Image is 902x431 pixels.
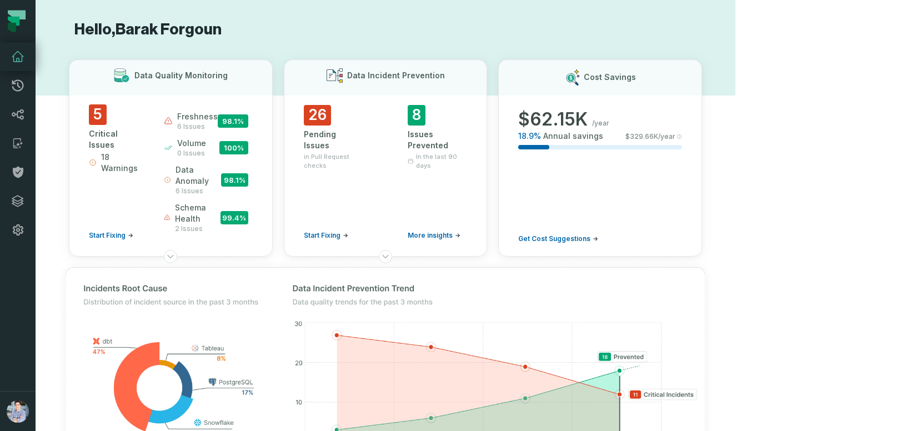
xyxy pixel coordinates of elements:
div: Pending Issues [304,129,363,151]
h3: Data Quality Monitoring [134,70,228,81]
span: 18 Warnings [101,152,143,174]
h1: Hello, Barak Forgoun [69,20,702,39]
a: Start Fixing [304,231,348,240]
span: More insights [408,231,453,240]
span: 2 issues [175,224,221,233]
span: $ 62.15K [518,108,588,131]
a: More insights [408,231,460,240]
span: In the last 90 days [416,152,468,170]
span: data anomaly [176,164,221,187]
span: freshness [177,111,218,122]
span: Annual savings [543,131,603,142]
span: 98.1 % [218,114,248,128]
span: 100 % [219,141,248,154]
span: 99.4 % [221,211,248,224]
span: Start Fixing [304,231,340,240]
h3: Data Incident Prevention [347,70,445,81]
div: Critical Issues [89,128,144,151]
span: 98.1 % [221,173,248,187]
button: Data Quality Monitoring5Critical Issues18 WarningsStart Fixingfreshness6 issues98.1%volume0 issue... [69,59,273,257]
span: in Pull Request checks [304,152,363,170]
span: $ 329.66K /year [625,132,675,141]
img: avatar of Alon Nafta [7,400,29,423]
span: 6 issues [176,187,221,196]
button: Cost Savings$62.15K/year18.9%Annual savings$329.66K/yearGet Cost Suggestions [498,59,702,257]
span: volume [177,138,206,149]
a: Start Fixing [89,231,133,240]
span: schema health [175,202,221,224]
span: 5 [89,104,107,125]
a: Get Cost Suggestions [518,234,598,243]
div: Issues Prevented [408,129,467,151]
span: Start Fixing [89,231,126,240]
span: 6 issues [177,122,218,131]
span: /year [592,119,609,128]
span: Get Cost Suggestions [518,234,590,243]
span: 18.9 % [518,131,541,142]
span: 8 [408,105,425,126]
span: 0 issues [177,149,206,158]
h3: Cost Savings [584,72,636,83]
button: Data Incident Prevention26Pending Issuesin Pull Request checksStart Fixing8Issues PreventedIn the... [284,59,488,257]
span: 26 [304,105,331,126]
